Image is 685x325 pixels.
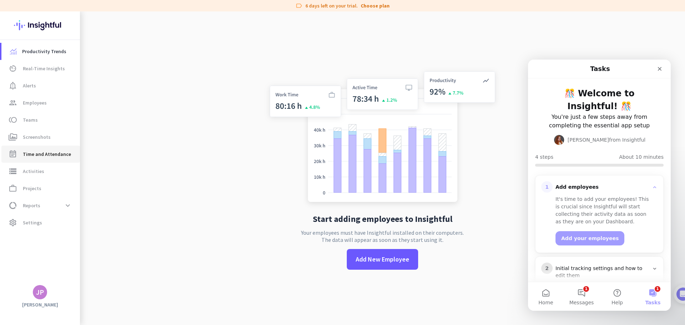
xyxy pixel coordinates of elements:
[10,48,16,55] img: menu-item
[1,111,80,128] a: tollTeams
[301,229,464,243] p: Your employees must have Insightful installed on their computers. The data will appear as soon as...
[36,289,44,296] div: JP
[9,133,17,141] i: perm_media
[1,77,80,94] a: notification_importantAlerts
[9,81,17,90] i: notification_important
[14,11,66,39] img: Insightful logo
[23,184,41,193] span: Projects
[1,180,80,197] a: work_outlineProjects
[23,218,42,227] span: Settings
[23,81,36,90] span: Alerts
[9,167,17,176] i: storage
[9,116,17,124] i: toll
[9,150,17,158] i: event_note
[23,98,47,107] span: Employees
[23,116,38,124] span: Teams
[23,167,44,176] span: Activities
[1,128,80,146] a: perm_mediaScreenshots
[1,214,80,231] a: settingsSettings
[1,94,80,111] a: groupEmployees
[9,201,17,210] i: data_usage
[9,218,17,227] i: settings
[356,255,409,264] span: Add New Employee
[528,60,671,311] iframe: Intercom live chat
[23,133,51,141] span: Screenshots
[347,249,418,270] button: Add New Employee
[1,197,80,214] a: data_usageReportsexpand_more
[1,163,80,180] a: storageActivities
[9,184,17,193] i: work_outline
[361,2,390,9] a: Choose plan
[22,47,66,56] span: Productivity Trends
[61,199,74,212] button: expand_more
[9,98,17,107] i: group
[295,2,303,9] i: label
[1,43,80,60] a: menu-itemProductivity Trends
[23,150,71,158] span: Time and Attendance
[1,60,80,77] a: av_timerReal-Time Insights
[23,64,65,73] span: Real-Time Insights
[313,215,452,223] h2: Start adding employees to Insightful
[264,67,501,209] img: no-search-results
[1,146,80,163] a: event_noteTime and Attendance
[9,64,17,73] i: av_timer
[23,201,40,210] span: Reports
